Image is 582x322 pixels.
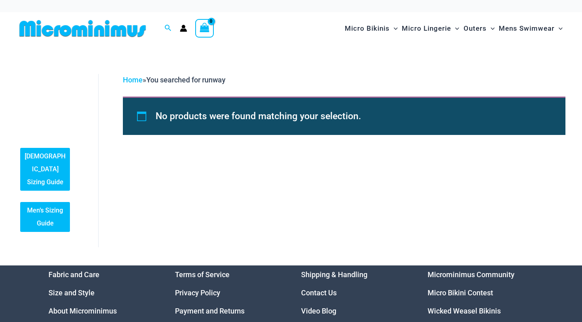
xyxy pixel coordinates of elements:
[164,23,172,34] a: Search icon link
[301,270,367,279] a: Shipping & Handling
[146,76,226,84] span: You searched for runway
[175,265,281,320] aside: Footer Widget 2
[402,18,451,39] span: Micro Lingerie
[301,288,337,297] a: Contact Us
[175,288,220,297] a: Privacy Policy
[175,270,230,279] a: Terms of Service
[428,270,515,279] a: Microminimus Community
[20,202,70,232] a: Men’s Sizing Guide
[175,265,281,320] nav: Menu
[451,18,459,39] span: Menu Toggle
[428,288,493,297] a: Micro Bikini Contest
[175,307,245,315] a: Payment and Returns
[20,148,70,191] a: [DEMOGRAPHIC_DATA] Sizing Guide
[48,265,155,320] aside: Footer Widget 1
[497,16,565,41] a: Mens SwimwearMenu ToggleMenu Toggle
[343,16,400,41] a: Micro BikinisMenu ToggleMenu Toggle
[301,265,407,320] aside: Footer Widget 3
[301,265,407,320] nav: Menu
[123,97,565,135] div: No products were found matching your selection.
[499,18,555,39] span: Mens Swimwear
[123,76,226,84] span: »
[555,18,563,39] span: Menu Toggle
[342,15,566,42] nav: Site Navigation
[48,307,117,315] a: About Microminimus
[464,18,487,39] span: Outers
[390,18,398,39] span: Menu Toggle
[195,19,214,38] a: View Shopping Cart, empty
[345,18,390,39] span: Micro Bikinis
[301,307,336,315] a: Video Blog
[400,16,461,41] a: Micro LingerieMenu ToggleMenu Toggle
[48,265,155,320] nav: Menu
[180,25,187,32] a: Account icon link
[487,18,495,39] span: Menu Toggle
[48,270,99,279] a: Fabric and Care
[428,307,501,315] a: Wicked Weasel Bikinis
[428,265,534,320] aside: Footer Widget 4
[123,76,143,84] a: Home
[16,19,149,38] img: MM SHOP LOGO FLAT
[48,288,95,297] a: Size and Style
[428,265,534,320] nav: Menu
[462,16,497,41] a: OutersMenu ToggleMenu Toggle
